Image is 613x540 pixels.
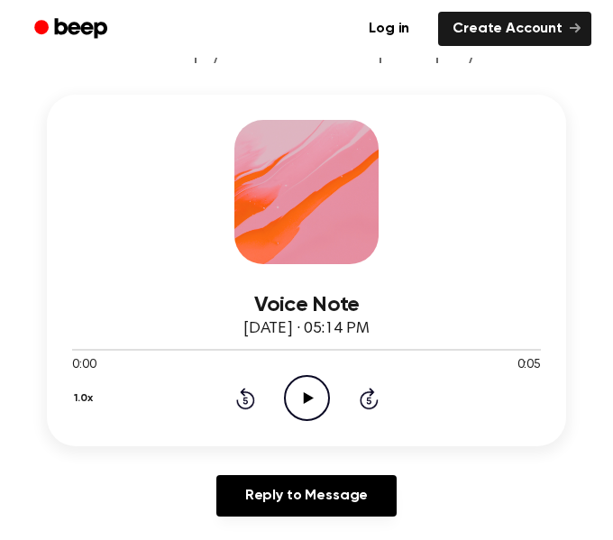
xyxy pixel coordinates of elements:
[72,356,96,375] span: 0:00
[72,293,541,317] h3: Voice Note
[216,475,397,517] a: Reply to Message
[72,383,99,414] button: 1.0x
[517,356,541,375] span: 0:05
[22,12,124,47] a: Beep
[351,8,427,50] a: Log in
[438,12,591,46] a: Create Account
[243,321,370,337] span: [DATE] · 05:14 PM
